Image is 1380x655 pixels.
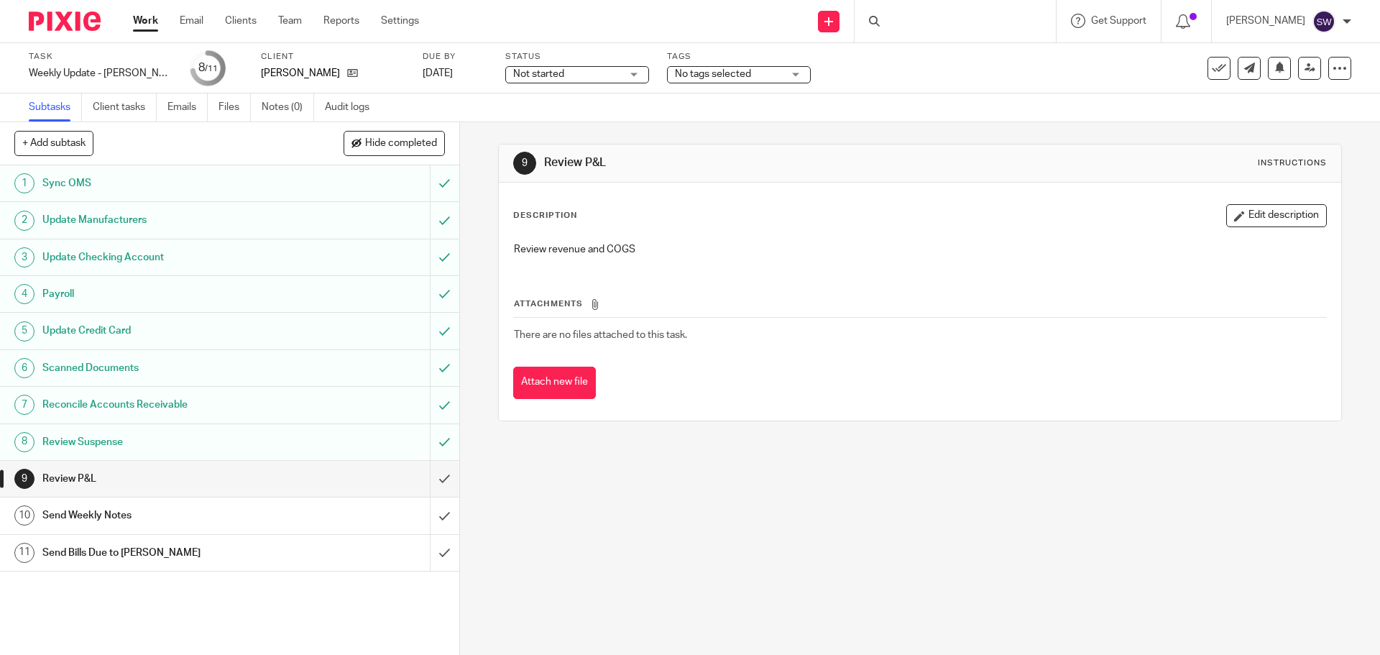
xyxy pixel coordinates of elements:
[14,247,34,267] div: 3
[514,330,687,340] span: There are no files attached to this task.
[14,469,34,489] div: 9
[29,51,172,63] label: Task
[29,66,172,81] div: Weekly Update - Oberbeck
[14,321,34,342] div: 5
[261,51,405,63] label: Client
[14,284,34,304] div: 4
[675,69,751,79] span: No tags selected
[262,93,314,122] a: Notes (0)
[513,69,564,79] span: Not started
[1226,204,1327,227] button: Edit description
[42,320,291,342] h1: Update Credit Card
[505,51,649,63] label: Status
[218,93,251,122] a: Files
[42,468,291,490] h1: Review P&L
[423,68,453,78] span: [DATE]
[225,14,257,28] a: Clients
[544,155,951,170] h1: Review P&L
[513,152,536,175] div: 9
[278,14,302,28] a: Team
[423,51,487,63] label: Due by
[14,173,34,193] div: 1
[14,505,34,526] div: 10
[667,51,811,63] label: Tags
[133,14,158,28] a: Work
[180,14,203,28] a: Email
[42,283,291,305] h1: Payroll
[14,358,34,378] div: 6
[93,93,157,122] a: Client tasks
[365,138,437,150] span: Hide completed
[29,66,172,81] div: Weekly Update - [PERSON_NAME]
[42,357,291,379] h1: Scanned Documents
[42,505,291,526] h1: Send Weekly Notes
[14,211,34,231] div: 2
[1312,10,1335,33] img: svg%3E
[514,300,583,308] span: Attachments
[205,65,218,73] small: /11
[514,242,1325,257] p: Review revenue and COGS
[29,12,101,31] img: Pixie
[513,210,577,221] p: Description
[513,367,596,399] button: Attach new file
[14,395,34,415] div: 7
[42,247,291,268] h1: Update Checking Account
[325,93,380,122] a: Audit logs
[29,93,82,122] a: Subtasks
[344,131,445,155] button: Hide completed
[1258,157,1327,169] div: Instructions
[14,131,93,155] button: + Add subtask
[42,173,291,194] h1: Sync OMS
[14,543,34,563] div: 11
[167,93,208,122] a: Emails
[1091,16,1146,26] span: Get Support
[42,394,291,416] h1: Reconcile Accounts Receivable
[42,431,291,453] h1: Review Suspense
[14,432,34,452] div: 8
[1226,14,1305,28] p: [PERSON_NAME]
[261,66,340,81] p: [PERSON_NAME]
[42,542,291,564] h1: Send Bills Due to [PERSON_NAME]
[323,14,359,28] a: Reports
[198,60,218,76] div: 8
[381,14,419,28] a: Settings
[42,209,291,231] h1: Update Manufacturers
